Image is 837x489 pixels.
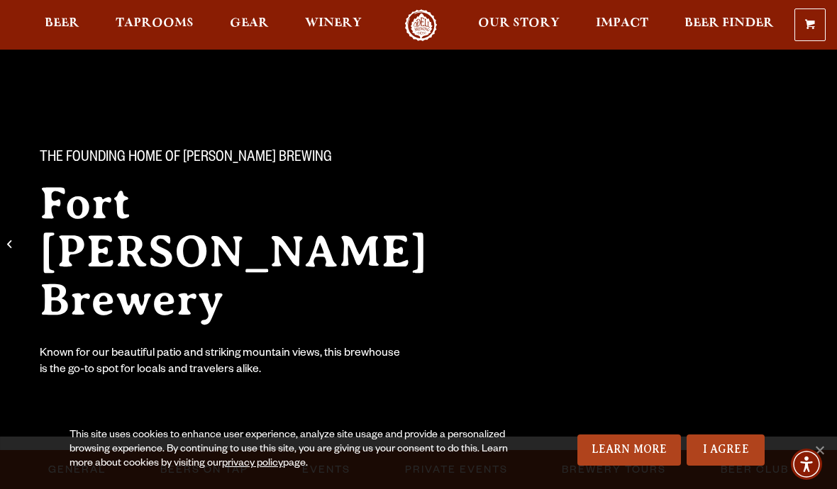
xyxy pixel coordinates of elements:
a: Odell Home [394,9,448,41]
span: Beer Finder [684,18,774,29]
div: Accessibility Menu [791,449,822,480]
div: This site uses cookies to enhance user experience, analyze site usage and provide a personalized ... [70,429,529,471]
a: privacy policy [222,459,283,470]
a: I Agree [687,434,765,466]
a: Beer [35,9,89,41]
a: Winery [296,9,371,41]
span: Gear [230,18,269,29]
a: Gear [221,9,278,41]
span: Impact [596,18,648,29]
h2: Fort [PERSON_NAME] Brewery [40,179,482,324]
a: Our Story [469,9,569,41]
a: Impact [587,9,658,41]
a: Learn More [577,434,682,466]
a: Beer Finder [675,9,783,41]
span: The Founding Home of [PERSON_NAME] Brewing [40,150,332,168]
div: Known for our beautiful patio and striking mountain views, this brewhouse is the go-to spot for l... [40,347,403,379]
span: Taprooms [116,18,194,29]
span: Beer [45,18,79,29]
span: Our Story [478,18,560,29]
a: Taprooms [106,9,203,41]
span: Winery [305,18,362,29]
